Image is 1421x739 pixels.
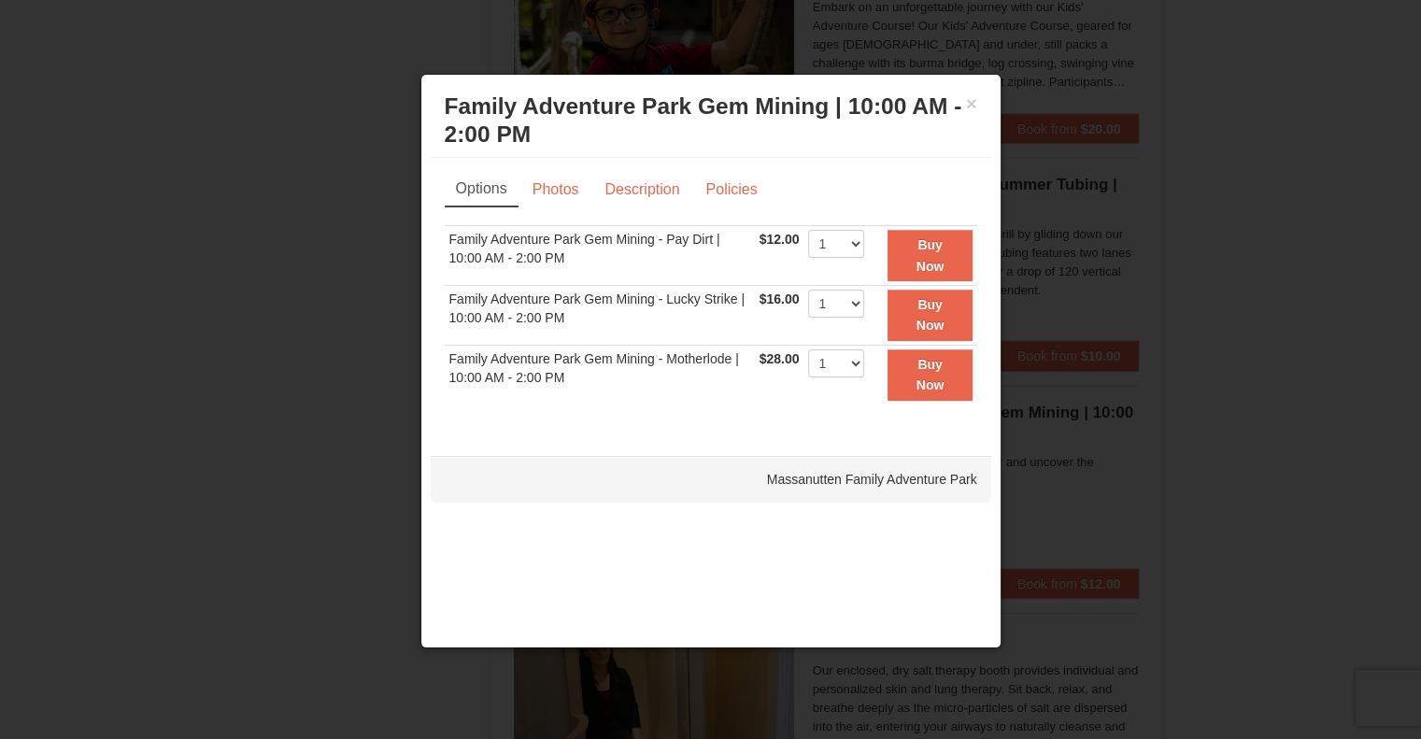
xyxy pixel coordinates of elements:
[693,172,769,207] a: Policies
[760,351,800,366] span: $28.00
[445,285,755,345] td: Family Adventure Park Gem Mining - Lucky Strike | 10:00 AM - 2:00 PM
[445,172,519,207] a: Options
[445,226,755,286] td: Family Adventure Park Gem Mining - Pay Dirt | 10:00 AM - 2:00 PM
[760,232,800,247] span: $12.00
[888,349,972,401] button: Buy Now
[966,94,977,113] button: ×
[888,230,972,281] button: Buy Now
[592,172,691,207] a: Description
[445,345,755,404] td: Family Adventure Park Gem Mining - Motherlode | 10:00 AM - 2:00 PM
[888,290,972,341] button: Buy Now
[760,291,800,306] span: $16.00
[917,297,945,333] strong: Buy Now
[445,92,977,149] h3: Family Adventure Park Gem Mining | 10:00 AM - 2:00 PM
[917,237,945,273] strong: Buy Now
[520,172,591,207] a: Photos
[917,357,945,392] strong: Buy Now
[431,456,991,503] div: Massanutten Family Adventure Park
